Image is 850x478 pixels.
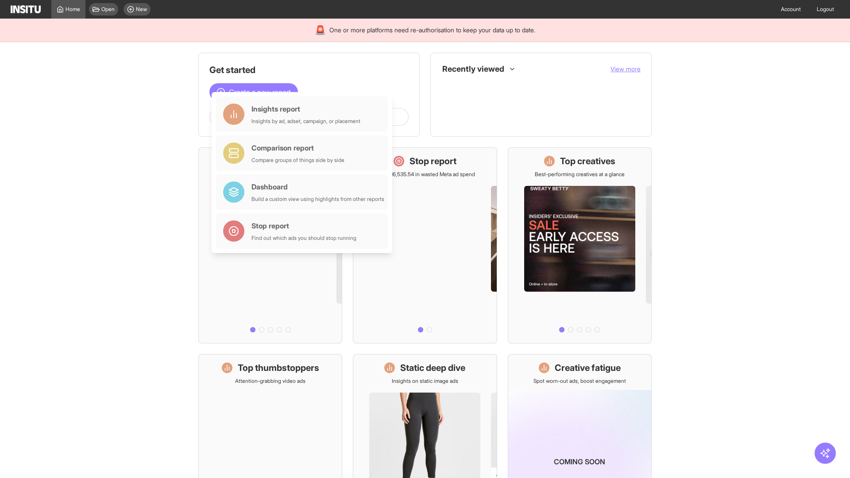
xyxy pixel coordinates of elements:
[535,171,625,178] p: Best-performing creatives at a glance
[251,220,356,231] div: Stop report
[400,362,465,374] h1: Static deep dive
[251,181,384,192] div: Dashboard
[315,24,326,36] div: 🚨
[251,196,384,203] div: Build a custom view using highlights from other reports
[251,104,360,114] div: Insights report
[251,143,344,153] div: Comparison report
[229,87,291,97] span: Create a new report
[251,235,356,242] div: Find out which ads you should stop running
[11,5,41,13] img: Logo
[392,378,458,385] p: Insights on static image ads
[209,83,298,101] button: Create a new report
[410,155,456,167] h1: Stop report
[235,378,305,385] p: Attention-grabbing video ads
[136,6,147,13] span: New
[101,6,115,13] span: Open
[66,6,80,13] span: Home
[508,147,652,343] a: Top creativesBest-performing creatives at a glance
[329,26,535,35] span: One or more platforms need re-authorisation to keep your data up to date.
[251,157,344,164] div: Compare groups of things side by side
[560,155,615,167] h1: Top creatives
[353,147,497,343] a: Stop reportSave £16,535.54 in wasted Meta ad spend
[251,118,360,125] div: Insights by ad, adset, campaign, or placement
[610,65,641,73] button: View more
[238,362,319,374] h1: Top thumbstoppers
[198,147,342,343] a: What's live nowSee all active ads instantly
[375,171,475,178] p: Save £16,535.54 in wasted Meta ad spend
[209,64,409,76] h1: Get started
